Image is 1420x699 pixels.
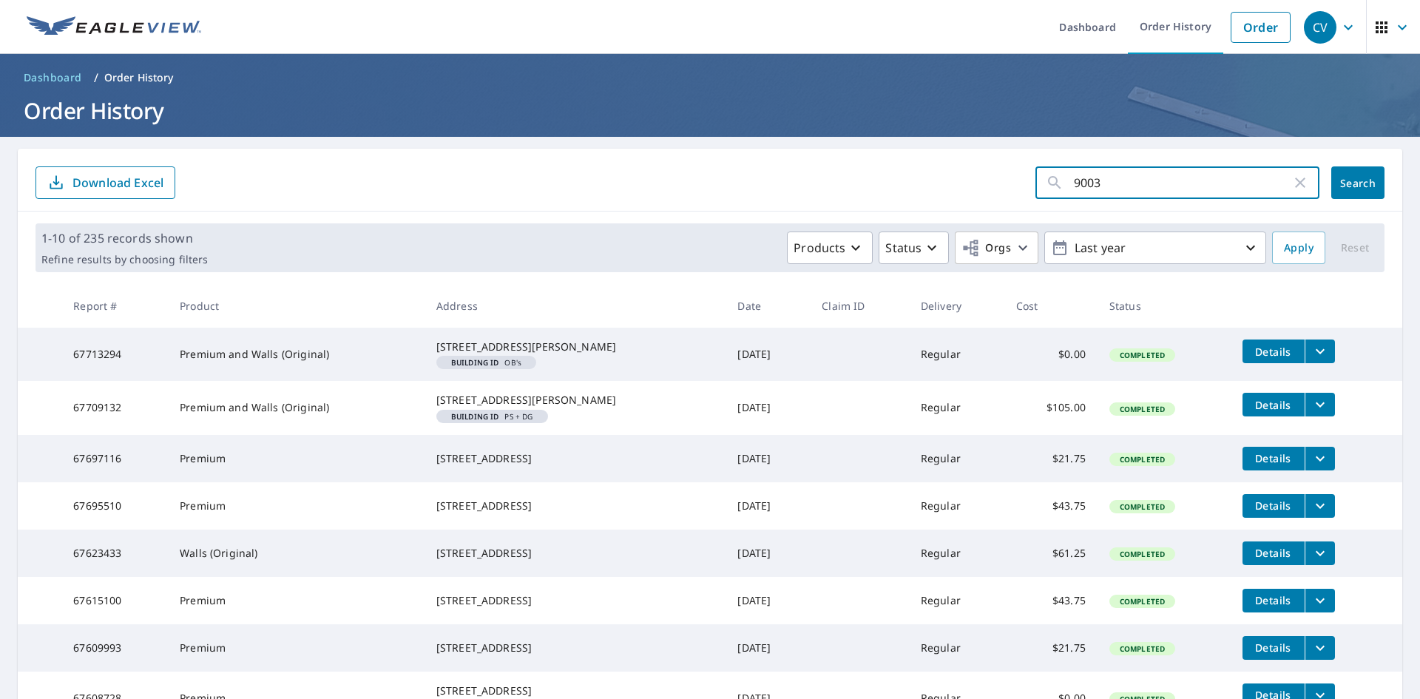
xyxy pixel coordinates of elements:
a: Order [1231,12,1291,43]
span: Completed [1111,502,1174,512]
span: Details [1251,546,1296,560]
span: Details [1251,398,1296,412]
button: Orgs [955,232,1038,264]
button: detailsBtn-67713294 [1242,340,1305,363]
td: Regular [909,435,1004,482]
div: CV [1304,11,1336,44]
td: $21.75 [1004,624,1098,672]
button: detailsBtn-67615100 [1242,589,1305,612]
div: [STREET_ADDRESS] [436,499,714,513]
button: detailsBtn-67695510 [1242,494,1305,518]
td: Regular [909,381,1004,434]
th: Report # [61,284,168,328]
span: Completed [1111,454,1174,465]
span: Details [1251,641,1296,655]
span: OB's [442,359,530,366]
button: filesDropdownBtn-67695510 [1305,494,1335,518]
th: Delivery [909,284,1004,328]
span: Completed [1111,549,1174,559]
span: Search [1343,176,1373,190]
th: Status [1098,284,1231,328]
button: Download Excel [35,166,175,199]
td: Regular [909,328,1004,381]
td: [DATE] [726,530,810,577]
button: detailsBtn-67609993 [1242,636,1305,660]
li: / [94,69,98,87]
td: Premium [168,577,425,624]
th: Date [726,284,810,328]
p: Order History [104,70,174,85]
td: Premium and Walls (Original) [168,381,425,434]
td: $43.75 [1004,482,1098,530]
td: Regular [909,624,1004,672]
th: Address [425,284,726,328]
td: 67697116 [61,435,168,482]
span: Completed [1111,596,1174,607]
p: Last year [1069,235,1242,261]
p: Download Excel [72,175,163,191]
td: [DATE] [726,624,810,672]
p: Products [794,239,845,257]
button: filesDropdownBtn-67609993 [1305,636,1335,660]
div: [STREET_ADDRESS][PERSON_NAME] [436,340,714,354]
a: Dashboard [18,66,88,90]
button: filesDropdownBtn-67709132 [1305,393,1335,416]
td: $21.75 [1004,435,1098,482]
button: filesDropdownBtn-67623433 [1305,541,1335,565]
td: Premium [168,624,425,672]
button: filesDropdownBtn-67697116 [1305,447,1335,470]
td: 67623433 [61,530,168,577]
div: [STREET_ADDRESS] [436,451,714,466]
td: $61.25 [1004,530,1098,577]
span: Completed [1111,644,1174,654]
td: Premium and Walls (Original) [168,328,425,381]
button: Search [1331,166,1384,199]
p: 1-10 of 235 records shown [41,229,208,247]
td: 67713294 [61,328,168,381]
span: Details [1251,345,1296,359]
span: Dashboard [24,70,82,85]
td: Regular [909,530,1004,577]
img: EV Logo [27,16,201,38]
span: Details [1251,593,1296,607]
span: Completed [1111,350,1174,360]
button: detailsBtn-67697116 [1242,447,1305,470]
button: filesDropdownBtn-67713294 [1305,340,1335,363]
div: [STREET_ADDRESS] [436,683,714,698]
td: $0.00 [1004,328,1098,381]
h1: Order History [18,95,1402,126]
th: Cost [1004,284,1098,328]
button: Products [787,232,873,264]
button: Last year [1044,232,1266,264]
button: detailsBtn-67623433 [1242,541,1305,565]
input: Address, Report #, Claim ID, etc. [1074,162,1291,203]
td: 67709132 [61,381,168,434]
span: Details [1251,451,1296,465]
button: Apply [1272,232,1325,264]
button: filesDropdownBtn-67615100 [1305,589,1335,612]
th: Product [168,284,425,328]
td: Premium [168,482,425,530]
p: Refine results by choosing filters [41,253,208,266]
em: Building ID [451,413,499,420]
span: Orgs [961,239,1011,257]
th: Claim ID [810,284,909,328]
em: Building ID [451,359,499,366]
div: [STREET_ADDRESS] [436,641,714,655]
span: PS + DG [442,413,542,420]
td: $105.00 [1004,381,1098,434]
td: 67609993 [61,624,168,672]
td: Regular [909,482,1004,530]
nav: breadcrumb [18,66,1402,90]
div: [STREET_ADDRESS][PERSON_NAME] [436,393,714,408]
td: Walls (Original) [168,530,425,577]
td: 67615100 [61,577,168,624]
span: Completed [1111,404,1174,414]
td: [DATE] [726,482,810,530]
td: Regular [909,577,1004,624]
td: Premium [168,435,425,482]
td: $43.75 [1004,577,1098,624]
td: [DATE] [726,381,810,434]
p: Status [885,239,922,257]
td: [DATE] [726,328,810,381]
